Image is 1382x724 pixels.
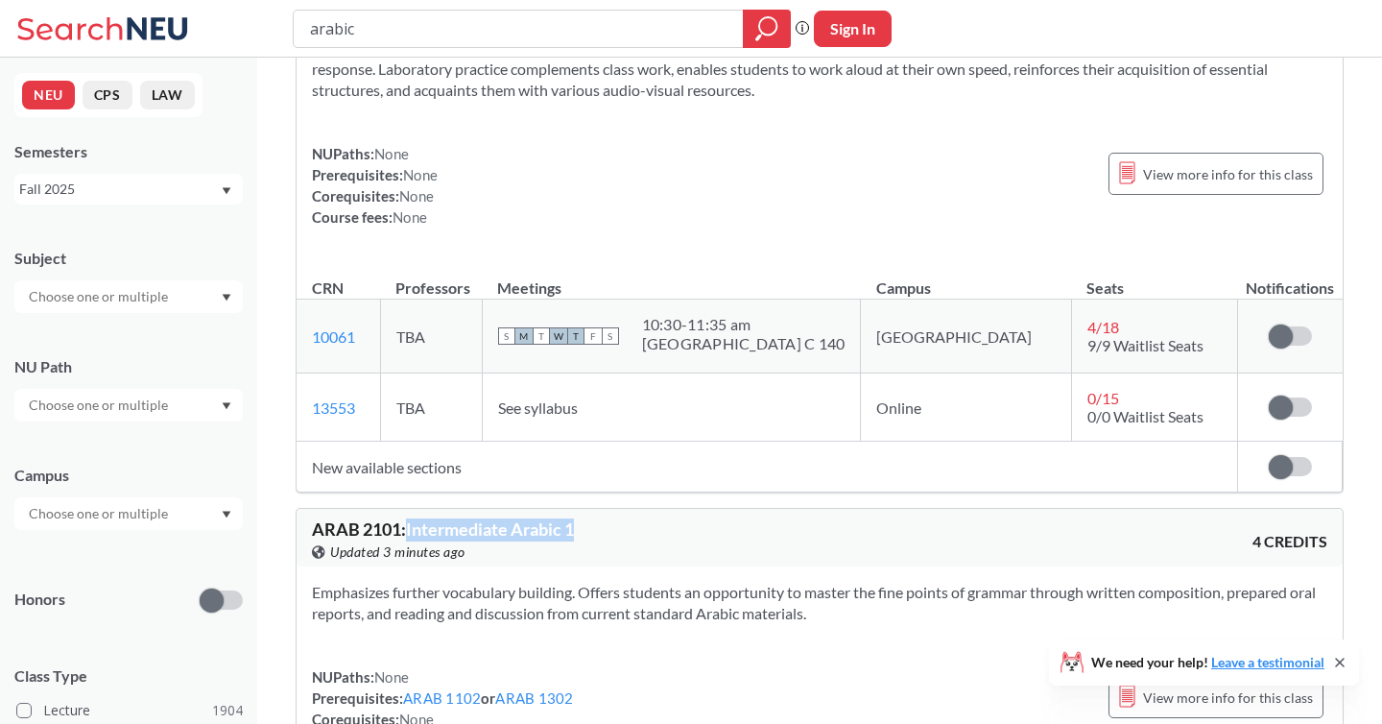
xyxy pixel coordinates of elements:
div: Dropdown arrow [14,389,243,422]
span: None [403,166,438,183]
section: Emphasizes further vocabulary building. Offers students an opportunity to master the fine points ... [312,582,1327,624]
label: Lecture [16,698,243,723]
div: NUPaths: Prerequisites: Corequisites: Course fees: [312,143,438,228]
span: 0 / 15 [1087,389,1119,407]
span: 4 CREDITS [1252,531,1327,552]
button: CPS [83,81,132,109]
input: Class, professor, course number, "phrase" [308,12,729,45]
div: Campus [14,465,243,486]
span: None [374,668,409,686]
span: 1904 [212,700,243,721]
span: T [533,327,550,345]
div: Fall 2025 [19,179,220,200]
svg: Dropdown arrow [222,187,231,195]
span: None [393,208,427,226]
span: None [399,187,434,205]
input: Choose one or multiple [19,502,180,525]
div: magnifying glass [743,10,791,48]
th: Professors [380,258,482,300]
div: Fall 2025Dropdown arrow [14,174,243,205]
span: S [498,327,515,345]
span: Class Type [14,665,243,687]
td: Online [861,374,1071,442]
a: Leave a testimonial [1211,654,1324,670]
a: 10061 [312,327,355,346]
div: Semesters [14,141,243,162]
a: ARAB 1102 [403,689,481,707]
svg: magnifying glass [755,15,778,42]
td: TBA [380,374,482,442]
td: TBA [380,300,482,374]
span: M [515,327,533,345]
span: See syllabus [498,398,578,417]
th: Seats [1071,258,1237,300]
div: 10:30 - 11:35 am [642,315,846,334]
span: S [602,327,619,345]
span: View more info for this class [1143,686,1313,710]
svg: Dropdown arrow [222,511,231,519]
div: Dropdown arrow [14,280,243,313]
span: T [567,327,584,345]
button: LAW [140,81,195,109]
svg: Dropdown arrow [222,294,231,302]
td: [GEOGRAPHIC_DATA] [861,300,1071,374]
span: W [550,327,567,345]
th: Notifications [1238,258,1343,300]
div: [GEOGRAPHIC_DATA] C 140 [642,334,846,353]
div: Dropdown arrow [14,497,243,530]
div: Subject [14,248,243,269]
svg: Dropdown arrow [222,402,231,410]
p: Honors [14,589,65,611]
span: ARAB 2101 : Intermediate Arabic 1 [312,519,574,540]
input: Choose one or multiple [19,285,180,308]
span: View more info for this class [1143,162,1313,186]
span: 9/9 Waitlist Seats [1087,336,1203,354]
button: Sign In [814,11,892,47]
div: NU Path [14,356,243,377]
input: Choose one or multiple [19,394,180,417]
th: Meetings [482,258,861,300]
span: None [374,145,409,162]
section: Designed for students with very little or no prior knowledge of Modern Standard Arabic. Provides ... [312,16,1327,101]
span: Updated 3 minutes ago [330,542,465,563]
div: CRN [312,278,344,299]
a: ARAB 1302 [495,689,573,707]
span: 4 / 18 [1087,318,1119,336]
button: NEU [22,81,75,109]
span: We need your help! [1091,656,1324,669]
th: Campus [861,258,1071,300]
span: 0/0 Waitlist Seats [1087,407,1203,425]
a: 13553 [312,398,355,417]
span: F [584,327,602,345]
td: New available sections [297,442,1238,493]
